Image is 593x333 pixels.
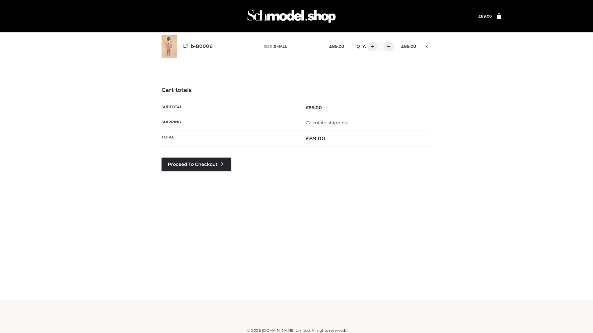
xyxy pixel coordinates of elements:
span: £ [478,14,481,18]
a: Calculate shipping [306,120,348,125]
div: QTY: [350,42,392,51]
p: size : [264,44,320,49]
a: LT_b-B0006 [183,43,213,49]
bdi: 89.00 [401,44,416,49]
h4: Cart totals [162,87,431,94]
bdi: 89.00 [306,105,322,110]
th: Total [162,130,296,147]
span: £ [329,44,332,49]
th: Subtotal [162,100,296,115]
a: £89.00 [478,14,492,18]
span: £ [306,135,309,142]
a: Proceed to Checkout [162,158,231,171]
span: £ [306,105,309,110]
span: £ [401,44,404,49]
a: Remove this item [422,42,431,50]
bdi: 89.00 [306,135,325,142]
bdi: 89.00 [478,14,492,18]
img: Schmodel Admin 964 [245,4,338,28]
span: SMALL [274,44,287,49]
th: Shipping [162,115,296,130]
bdi: 89.00 [329,44,344,49]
